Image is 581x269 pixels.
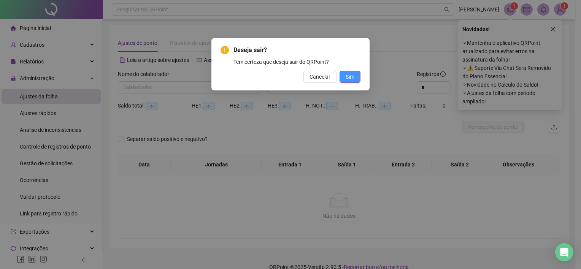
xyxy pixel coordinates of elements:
[310,73,330,81] span: Cancelar
[303,71,337,83] button: Cancelar
[340,71,360,83] button: Sim
[221,46,229,54] span: exclamation-circle
[233,46,360,55] span: Deseja sair?
[233,58,360,66] div: Tem certeza que deseja sair do QRPoint?
[555,243,573,261] div: Open Intercom Messenger
[346,73,354,81] span: Sim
